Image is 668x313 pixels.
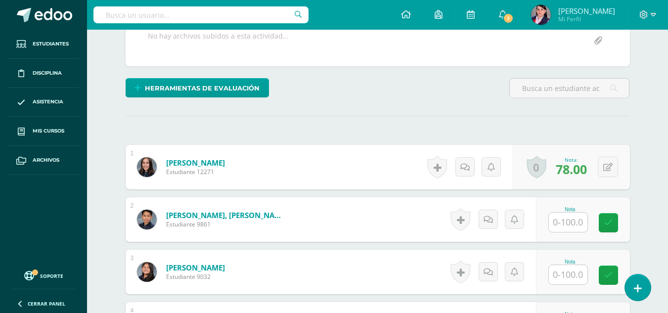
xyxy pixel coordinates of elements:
[166,210,285,220] a: [PERSON_NAME], [PERSON_NAME]
[531,5,551,25] img: 23d42507aef40743ce11d9d3b276c8c7.png
[126,78,269,97] a: Herramientas de evaluación
[8,59,79,88] a: Disciplina
[137,210,157,229] img: 5d955c6a05a679058539e0e2f29a195e.png
[558,6,615,16] span: [PERSON_NAME]
[548,207,592,212] div: Nota
[33,98,63,106] span: Asistencia
[527,156,546,179] a: 0
[549,265,587,284] input: 0-100.0
[28,300,65,307] span: Cerrar panel
[503,13,514,24] span: 1
[137,157,157,177] img: 49c2fe065c1163207b0e106af65bdaf9.png
[33,40,69,48] span: Estudiantes
[556,156,587,163] div: Nota:
[166,272,225,281] span: Estudiante 9032
[510,79,629,98] input: Busca un estudiante aquí...
[556,161,587,178] span: 78.00
[33,156,59,164] span: Archivos
[549,213,587,232] input: 0-100.0
[8,146,79,175] a: Archivos
[137,262,157,282] img: 39ac277532605c6a00dc8a3d5cd355e8.png
[8,117,79,146] a: Mis cursos
[8,30,79,59] a: Estudiantes
[93,6,309,23] input: Busca un usuario...
[40,272,63,279] span: Soporte
[12,268,75,282] a: Soporte
[33,69,62,77] span: Disciplina
[166,158,225,168] a: [PERSON_NAME]
[166,168,225,176] span: Estudiante 12271
[145,79,260,97] span: Herramientas de evaluación
[166,263,225,272] a: [PERSON_NAME]
[548,259,592,265] div: Nota
[148,31,289,50] div: No hay archivos subidos a esta actividad...
[8,88,79,117] a: Asistencia
[166,220,285,228] span: Estudiante 9861
[558,15,615,23] span: Mi Perfil
[33,127,64,135] span: Mis cursos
